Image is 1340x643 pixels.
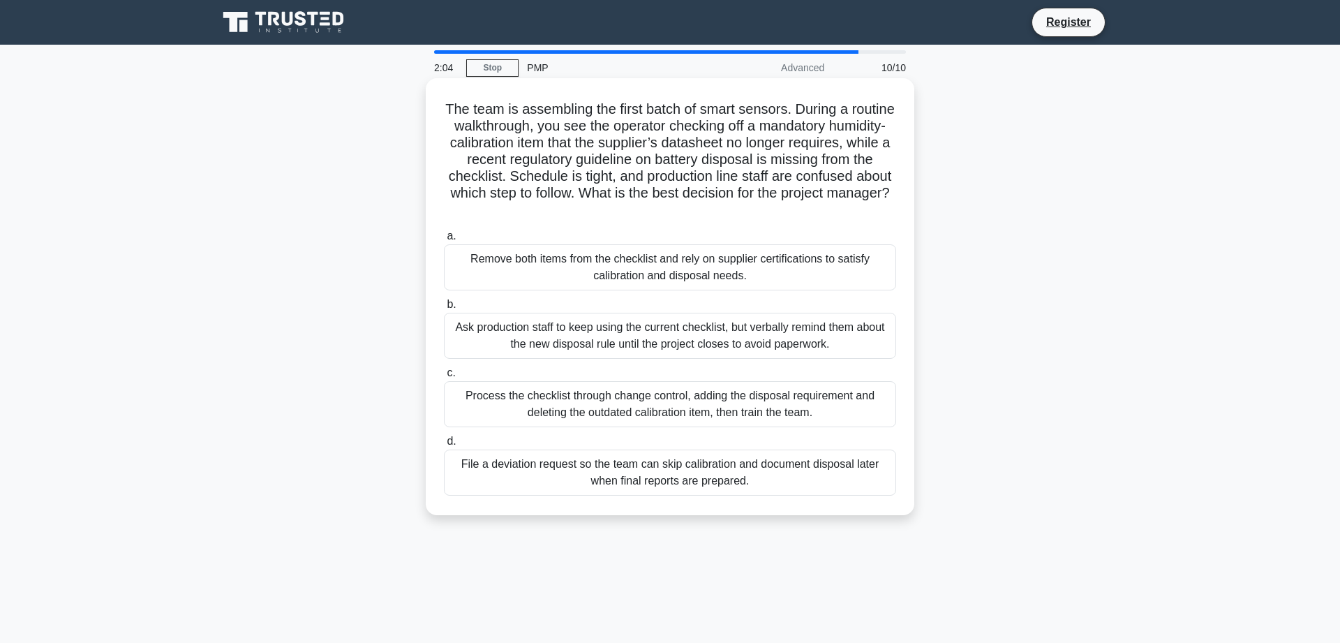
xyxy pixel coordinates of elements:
span: c. [447,367,455,378]
h5: The team is assembling the first batch of smart sensors. During a routine walkthrough, you see th... [442,101,898,219]
div: Advanced [710,54,833,82]
a: Stop [466,59,519,77]
div: Process the checklist through change control, adding the disposal requirement and deleting the ou... [444,381,896,427]
span: a. [447,230,456,242]
span: d. [447,435,456,447]
div: Remove both items from the checklist and rely on supplier certifications to satisfy calibration a... [444,244,896,290]
div: 2:04 [426,54,466,82]
a: Register [1038,13,1099,31]
span: b. [447,298,456,310]
div: File a deviation request so the team can skip calibration and document disposal later when final ... [444,450,896,496]
div: 10/10 [833,54,914,82]
div: PMP [519,54,710,82]
div: Ask production staff to keep using the current checklist, but verbally remind them about the new ... [444,313,896,359]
